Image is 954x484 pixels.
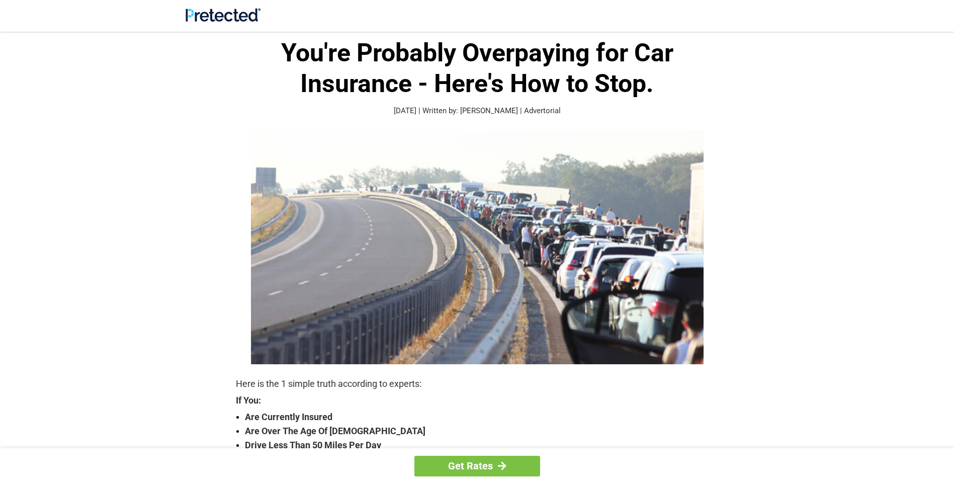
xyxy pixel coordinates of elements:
a: Get Rates [414,456,540,476]
p: [DATE] | Written by: [PERSON_NAME] | Advertorial [236,105,719,117]
strong: If You: [236,396,719,405]
strong: Drive Less Than 50 Miles Per Day [245,438,719,452]
a: Site Logo [186,14,261,24]
strong: Are Over The Age Of [DEMOGRAPHIC_DATA] [245,424,719,438]
h1: You're Probably Overpaying for Car Insurance - Here's How to Stop. [236,38,719,99]
img: Site Logo [186,8,261,22]
p: Here is the 1 simple truth according to experts: [236,377,719,391]
strong: Are Currently Insured [245,410,719,424]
